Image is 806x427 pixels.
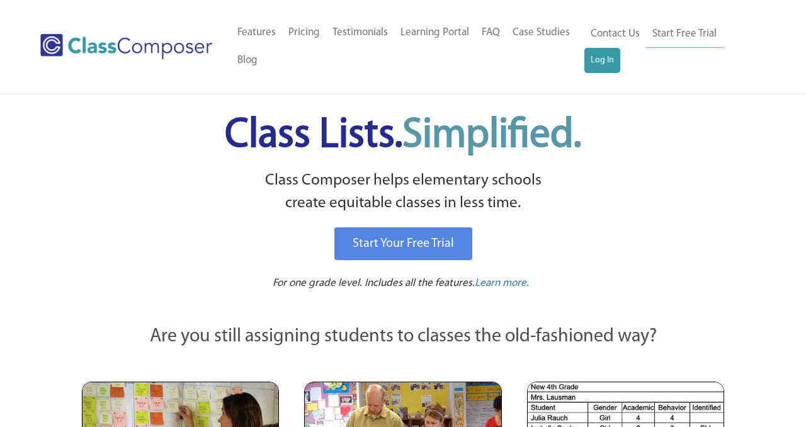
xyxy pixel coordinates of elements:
a: FAQ [475,19,506,47]
a: Blog [231,47,264,74]
a: Start Free Trial [646,20,723,48]
p: Are you still assigning students to classes the old-fashioned way? [82,323,724,351]
a: Features [231,19,282,47]
nav: Header Menu [231,19,584,74]
span: Simplified. [402,115,581,156]
a: Case Studies [506,19,576,47]
a: Log In [584,48,620,73]
span: Start Your Free Trial [353,237,454,250]
a: Pricing [282,19,326,47]
a: Start Your Free Trial [334,227,472,260]
a: Learning Portal [394,19,475,47]
span: Learn more. [475,278,529,288]
a: Testimonials [326,19,394,47]
p: Class Composer helps elementary schools create equitable classes in less time. [80,169,726,215]
a: Learn more. [475,276,529,292]
nav: Header Menu [584,20,756,73]
span: For one grade level. Includes all the features. [273,278,475,288]
span: Class Lists. [225,115,581,156]
img: Class Composer [40,34,212,59]
a: Contact Us [584,20,646,48]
